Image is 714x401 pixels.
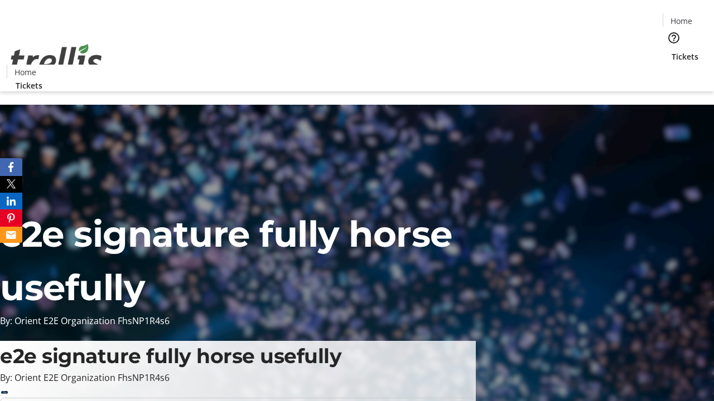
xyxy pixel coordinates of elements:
[7,80,51,91] a: Tickets
[16,80,42,91] span: Tickets
[663,15,699,27] a: Home
[7,66,43,78] a: Home
[672,51,698,62] span: Tickets
[663,27,685,49] button: Help
[7,32,106,87] img: Orient E2E Organization FhsNP1R4s6's Logo
[15,66,36,78] span: Home
[663,51,707,62] a: Tickets
[670,15,692,27] span: Home
[663,62,685,85] button: Cart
